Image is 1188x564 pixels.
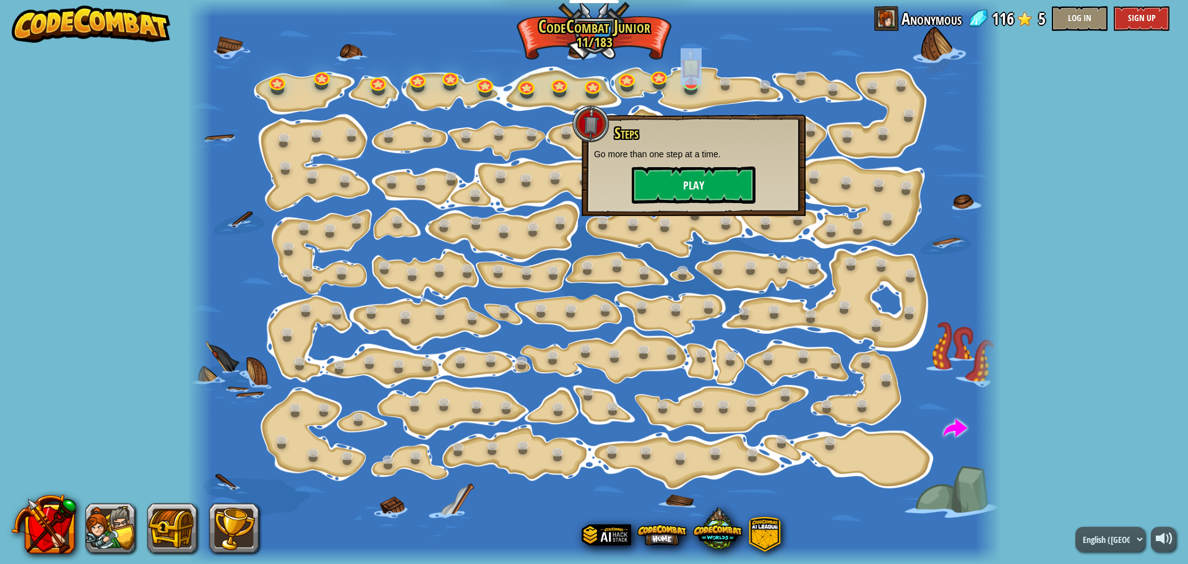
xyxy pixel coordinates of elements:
button: Sign Up [1114,6,1169,31]
span: 5 [1038,6,1046,31]
img: level-banner-started.png [680,48,701,85]
button: Log In [1052,6,1108,31]
span: Steps [614,123,639,144]
p: Go more than one step at a time. [594,148,793,160]
button: Adjust volume [1151,527,1176,552]
span: Anonymous [902,6,962,31]
img: CodeCombat - Learn how to code by playing a game [12,6,170,43]
span: 116 [992,6,1014,31]
select: Languages [1075,527,1145,552]
button: Play [632,167,755,204]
